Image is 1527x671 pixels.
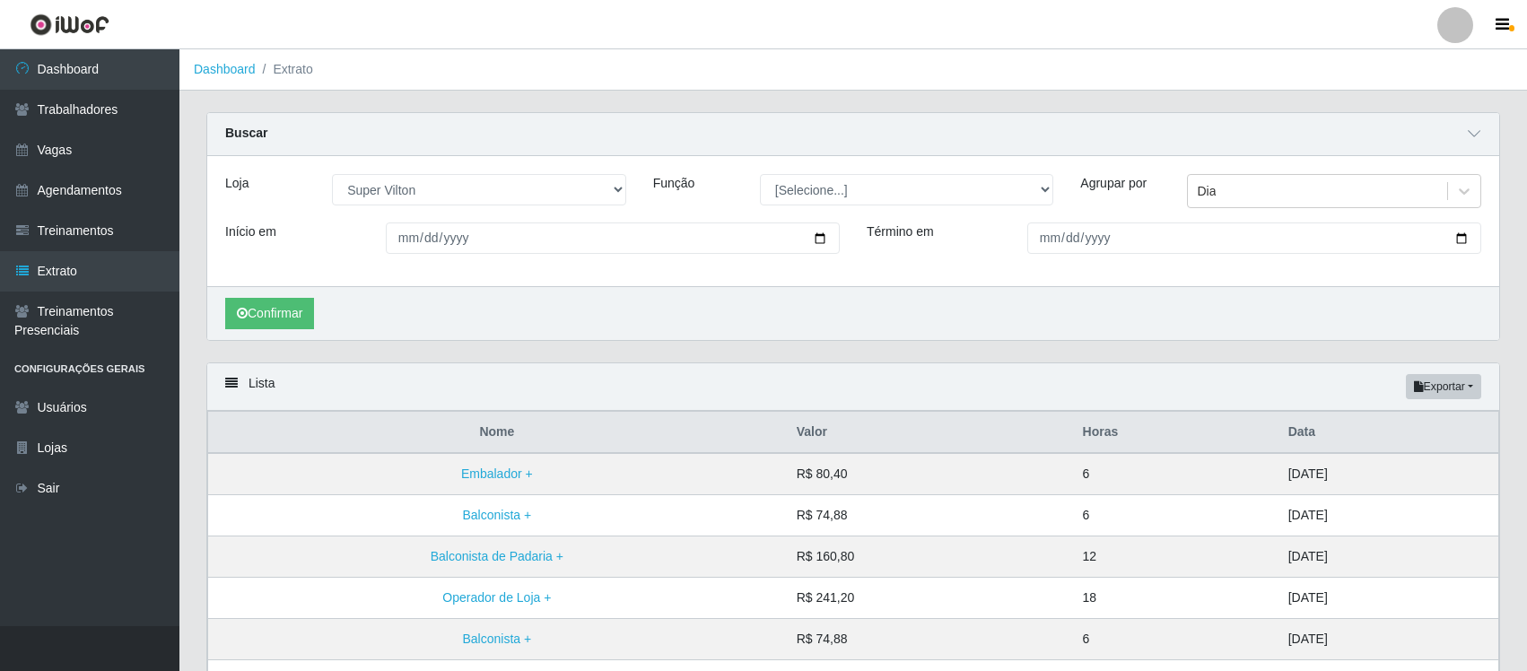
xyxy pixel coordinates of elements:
[786,619,1072,660] td: R$ 74,88
[1278,453,1499,495] td: [DATE]
[463,632,532,646] a: Balconista +
[1072,412,1278,454] th: Horas
[194,62,256,76] a: Dashboard
[1072,495,1278,536] td: 6
[225,222,276,241] label: Início em
[225,174,249,193] label: Loja
[386,222,840,254] input: 00/00/0000
[1278,412,1499,454] th: Data
[225,298,314,329] button: Confirmar
[30,13,109,36] img: CoreUI Logo
[1278,619,1499,660] td: [DATE]
[256,60,313,79] li: Extrato
[1072,578,1278,619] td: 18
[461,466,533,481] a: Embalador +
[225,126,267,140] strong: Buscar
[208,412,786,454] th: Nome
[786,412,1072,454] th: Valor
[179,49,1527,91] nav: breadcrumb
[1278,578,1499,619] td: [DATE]
[1406,374,1481,399] button: Exportar
[1027,222,1481,254] input: 00/00/0000
[867,222,934,241] label: Término em
[1072,619,1278,660] td: 6
[653,174,695,193] label: Função
[786,578,1072,619] td: R$ 241,20
[1072,453,1278,495] td: 6
[1197,182,1216,201] div: Dia
[1278,536,1499,578] td: [DATE]
[786,536,1072,578] td: R$ 160,80
[1278,495,1499,536] td: [DATE]
[1072,536,1278,578] td: 12
[207,363,1499,411] div: Lista
[442,590,551,605] a: Operador de Loja +
[463,508,532,522] a: Balconista +
[1080,174,1147,193] label: Agrupar por
[786,495,1072,536] td: R$ 74,88
[431,549,563,563] a: Balconista de Padaria +
[786,453,1072,495] td: R$ 80,40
